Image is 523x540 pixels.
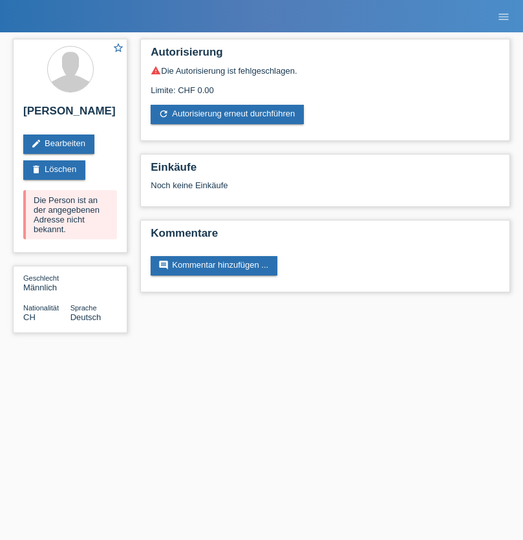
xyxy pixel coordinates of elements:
h2: Kommentare [151,227,500,246]
i: delete [31,164,41,175]
span: Geschlecht [23,274,59,282]
i: edit [31,138,41,149]
i: menu [497,10,510,23]
div: Noch keine Einkäufe [151,180,500,200]
i: star_border [112,42,124,54]
div: Die Person ist an der angegebenen Adresse nicht bekannt. [23,190,117,239]
i: warning [151,65,161,76]
a: editBearbeiten [23,135,94,154]
div: Männlich [23,273,70,292]
h2: Einkäufe [151,161,500,180]
span: Sprache [70,304,97,312]
h2: Autorisierung [151,46,500,65]
span: Schweiz [23,312,36,322]
a: refreshAutorisierung erneut durchführen [151,105,304,124]
i: refresh [158,109,169,119]
div: Limite: CHF 0.00 [151,76,500,95]
a: commentKommentar hinzufügen ... [151,256,277,275]
div: Die Autorisierung ist fehlgeschlagen. [151,65,500,76]
a: star_border [112,42,124,56]
span: Nationalität [23,304,59,312]
i: comment [158,260,169,270]
a: menu [491,12,517,20]
span: Deutsch [70,312,101,322]
a: deleteLöschen [23,160,85,180]
h2: [PERSON_NAME] [23,105,117,124]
